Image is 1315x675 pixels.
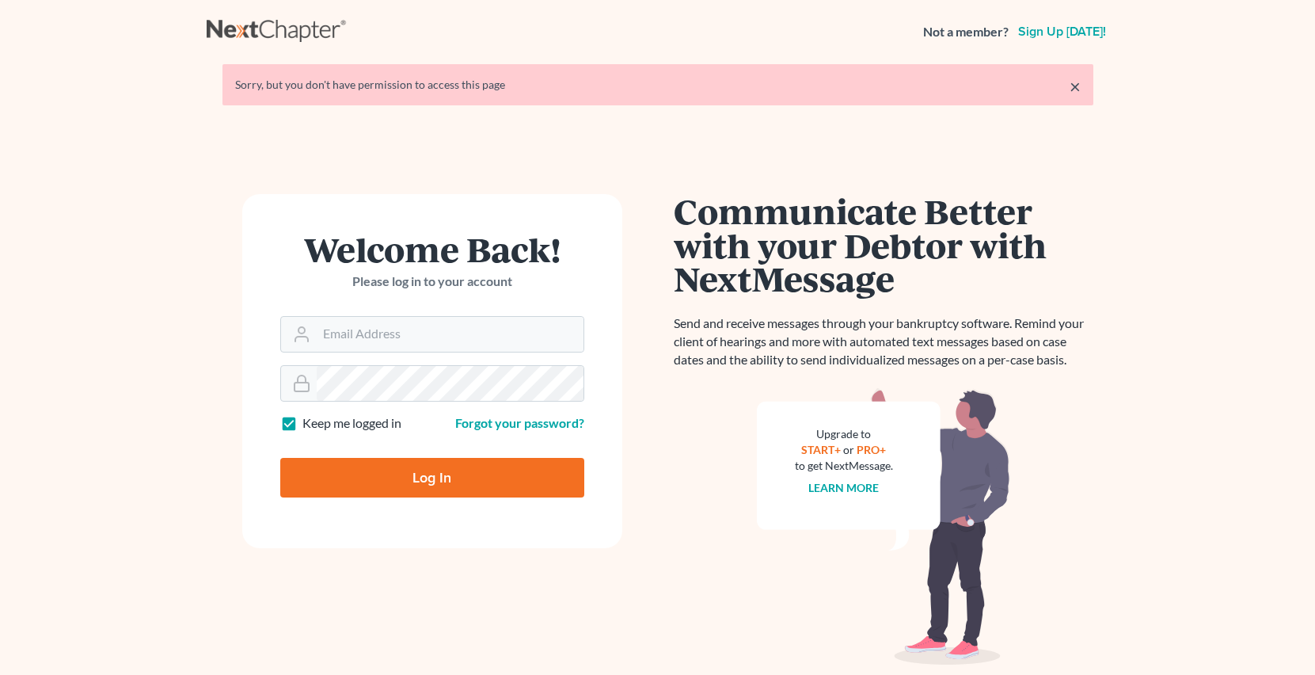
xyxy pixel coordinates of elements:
p: Please log in to your account [280,273,584,291]
a: START+ [801,443,841,456]
p: Send and receive messages through your bankruptcy software. Remind your client of hearings and mo... [674,315,1093,369]
strong: Not a member? [923,23,1009,41]
span: or [843,443,854,456]
input: Email Address [317,317,583,352]
input: Log In [280,458,584,498]
label: Keep me logged in [302,414,401,433]
a: Learn more [808,481,879,494]
img: nextmessage_bg-59042aed3d76b12b5cd301f8e5b87938c9018125f34e5fa2b7a6b67550977c72.svg [757,388,1010,665]
a: Forgot your password? [455,415,584,430]
div: Upgrade to [795,426,893,442]
div: to get NextMessage. [795,458,893,474]
a: PRO+ [857,443,886,456]
h1: Welcome Back! [280,232,584,266]
a: × [1070,77,1081,96]
h1: Communicate Better with your Debtor with NextMessage [674,194,1093,296]
a: Sign up [DATE]! [1015,25,1109,38]
div: Sorry, but you don't have permission to access this page [235,77,1081,93]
